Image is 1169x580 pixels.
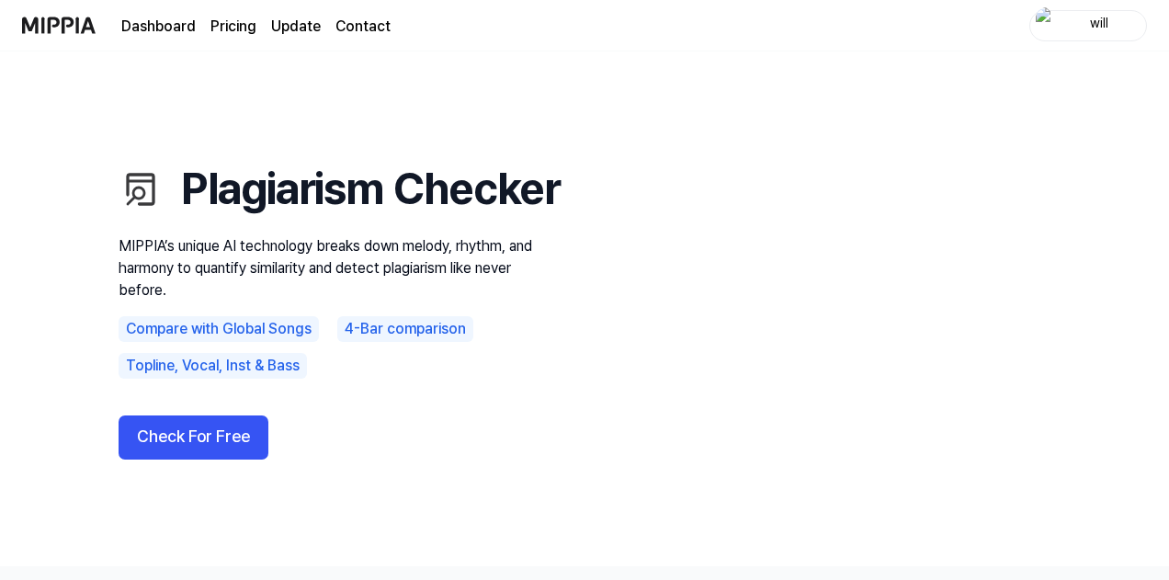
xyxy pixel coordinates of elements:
[1029,10,1147,41] button: profilewill
[271,16,321,38] a: Update
[119,415,268,460] button: Check For Free
[1063,15,1135,35] div: will
[119,353,307,379] div: Topline, Vocal, Inst & Bass
[119,158,560,220] h1: Plagiarism Checker
[210,16,256,38] a: Pricing
[335,16,391,38] a: Contact
[1036,7,1058,44] img: profile
[121,16,196,38] a: Dashboard
[337,316,473,342] div: 4-Bar comparison
[119,316,319,342] div: Compare with Global Songs
[119,235,560,301] p: MIPPIA’s unique AI technology breaks down melody, rhythm, and harmony to quantify similarity and ...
